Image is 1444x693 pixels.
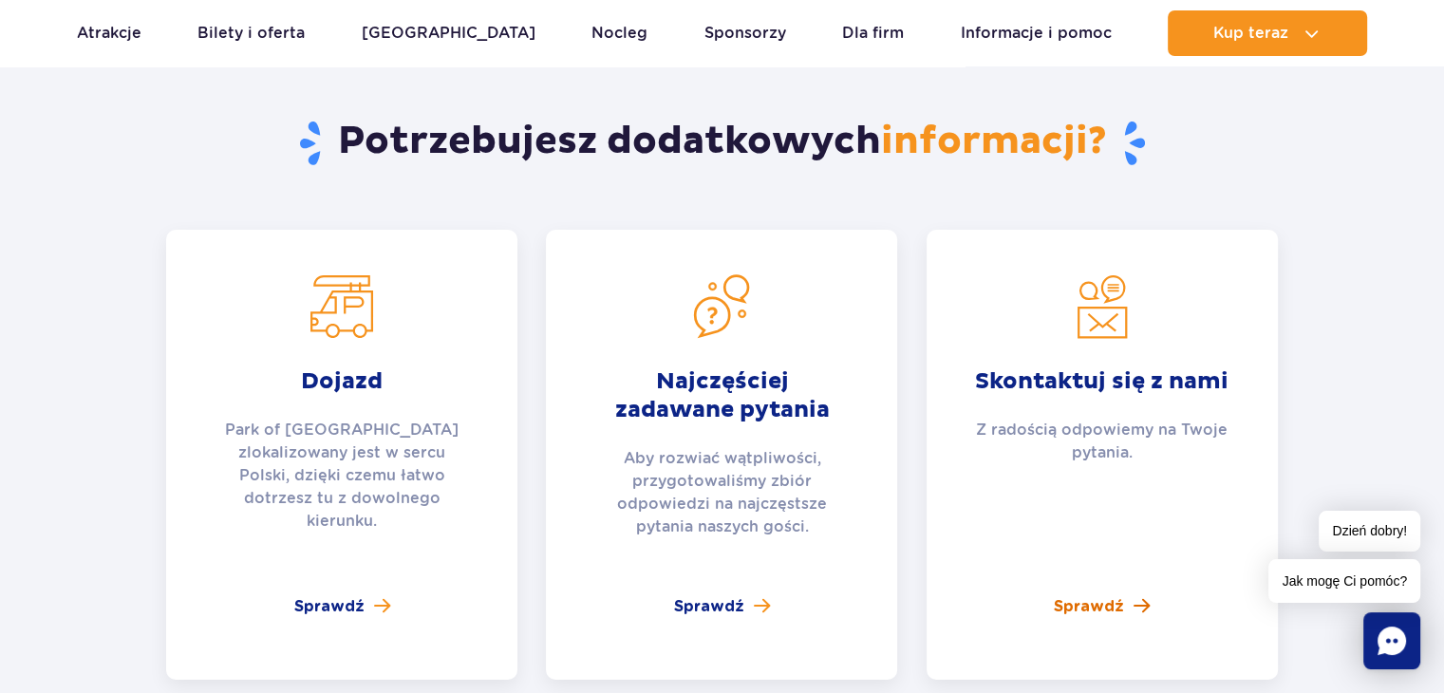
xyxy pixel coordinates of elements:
[591,10,647,56] a: Nocleg
[362,10,535,56] a: [GEOGRAPHIC_DATA]
[1054,595,1124,618] span: Sprawdź
[674,595,744,618] span: Sprawdź
[674,595,770,618] a: Sprawdź
[214,367,470,396] strong: Dojazd
[1319,511,1420,552] span: Dzień dobry!
[593,447,850,538] p: Aby rozwiać wątpliwości, przygotowaliśmy zbiór odpowiedzi na najczęstsze pytania naszych gości.
[294,595,390,618] a: Sprawdź
[881,118,1107,165] span: informacji?
[974,419,1230,464] p: Z radością odpowiemy na Twoje pytania.
[77,10,141,56] a: Atrakcje
[961,10,1112,56] a: Informacje i pomoc
[1054,595,1150,618] a: Sprawdź
[197,10,305,56] a: Bilety i oferta
[593,367,850,424] strong: Najczęściej zadawane pytania
[1168,10,1367,56] button: Kup teraz
[214,419,470,533] p: Park of [GEOGRAPHIC_DATA] zlokalizowany jest w sercu Polski, dzięki czemu łatwo dotrzesz tu z dow...
[974,367,1230,396] strong: Skontaktuj się z nami
[1363,612,1420,669] div: Chat
[294,595,365,618] span: Sprawdź
[166,118,1278,167] h3: Potrzebujesz dodatkowych
[1268,559,1420,603] span: Jak mogę Ci pomóc?
[1213,25,1288,42] span: Kup teraz
[842,10,904,56] a: Dla firm
[704,10,786,56] a: Sponsorzy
